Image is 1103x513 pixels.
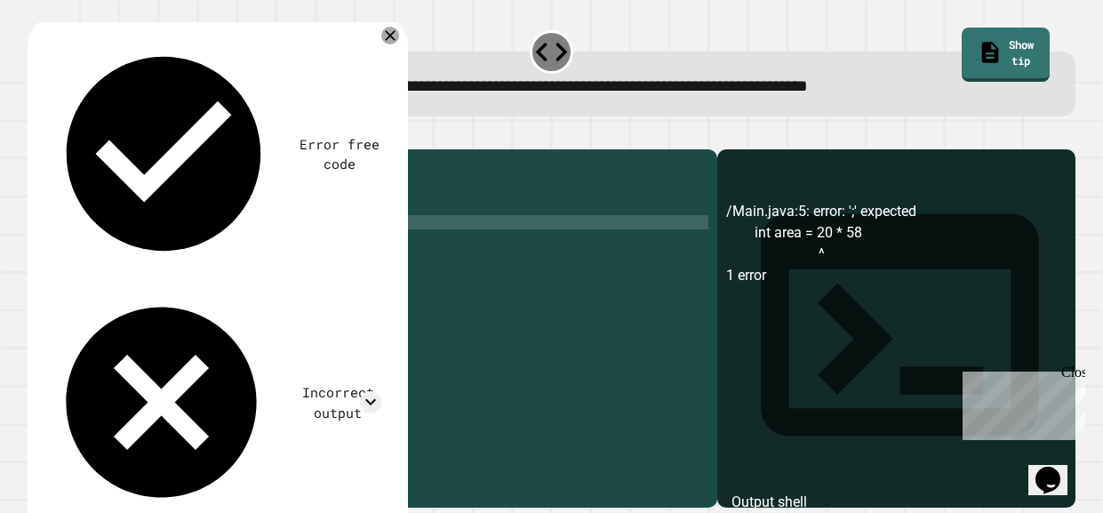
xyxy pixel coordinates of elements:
div: /Main.java:5: error: ';' expected int area = 20 * 58 ^ 1 error [726,201,1067,508]
div: Error free code [298,134,381,174]
div: Chat with us now!Close [7,7,123,113]
a: Show tip [962,28,1050,82]
div: Incorrect output [294,382,382,422]
iframe: chat widget [955,365,1085,440]
iframe: chat widget [1028,442,1085,495]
